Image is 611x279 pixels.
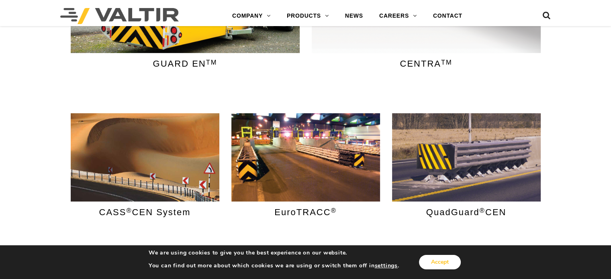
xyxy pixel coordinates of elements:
span: EuroTRACC [274,208,336,217]
a: GUARD ENTM [153,59,217,69]
span: CENTRA [400,59,452,69]
sup: ® [480,207,485,214]
sup: ® [126,207,132,214]
sup: TM [441,59,452,66]
img: Valtir [60,8,179,24]
button: Accept [419,255,461,269]
a: CONTACT [425,8,470,24]
span: CASS CEN System [99,208,190,217]
a: CAREERS [371,8,425,24]
span: GUARD EN [153,59,217,69]
sup: ® [331,207,337,214]
a: CENTRATM [312,53,541,81]
span: QuadGuard CEN [426,208,507,217]
button: settings [374,262,397,269]
a: NEWS [337,8,371,24]
a: COMPANY [224,8,279,24]
p: You can find out more about which cookies we are using or switch them off in . [149,262,399,269]
a: PRODUCTS [279,8,337,24]
p: We are using cookies to give you the best experience on our website. [149,249,399,257]
sup: TM [206,59,217,66]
